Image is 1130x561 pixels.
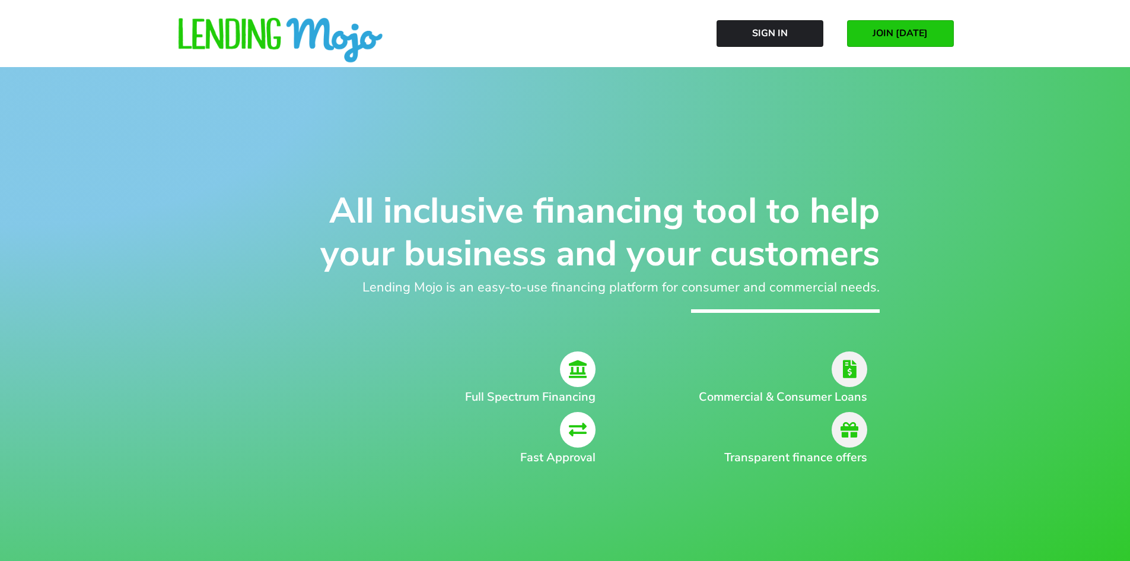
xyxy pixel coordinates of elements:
h1: All inclusive financing tool to help your business and your customers [251,189,880,275]
h2: Full Spectrum Financing [304,388,596,406]
h2: Lending Mojo is an easy-to-use financing platform for consumer and commercial needs. [251,278,880,297]
span: JOIN [DATE] [873,28,928,39]
span: Sign In [752,28,788,39]
h2: Fast Approval [304,449,596,467]
h2: Commercial & Consumer Loans [679,388,867,406]
a: JOIN [DATE] [847,20,954,47]
img: lm-horizontal-logo [177,18,384,64]
h2: Transparent finance offers [679,449,867,467]
a: Sign In [717,20,823,47]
